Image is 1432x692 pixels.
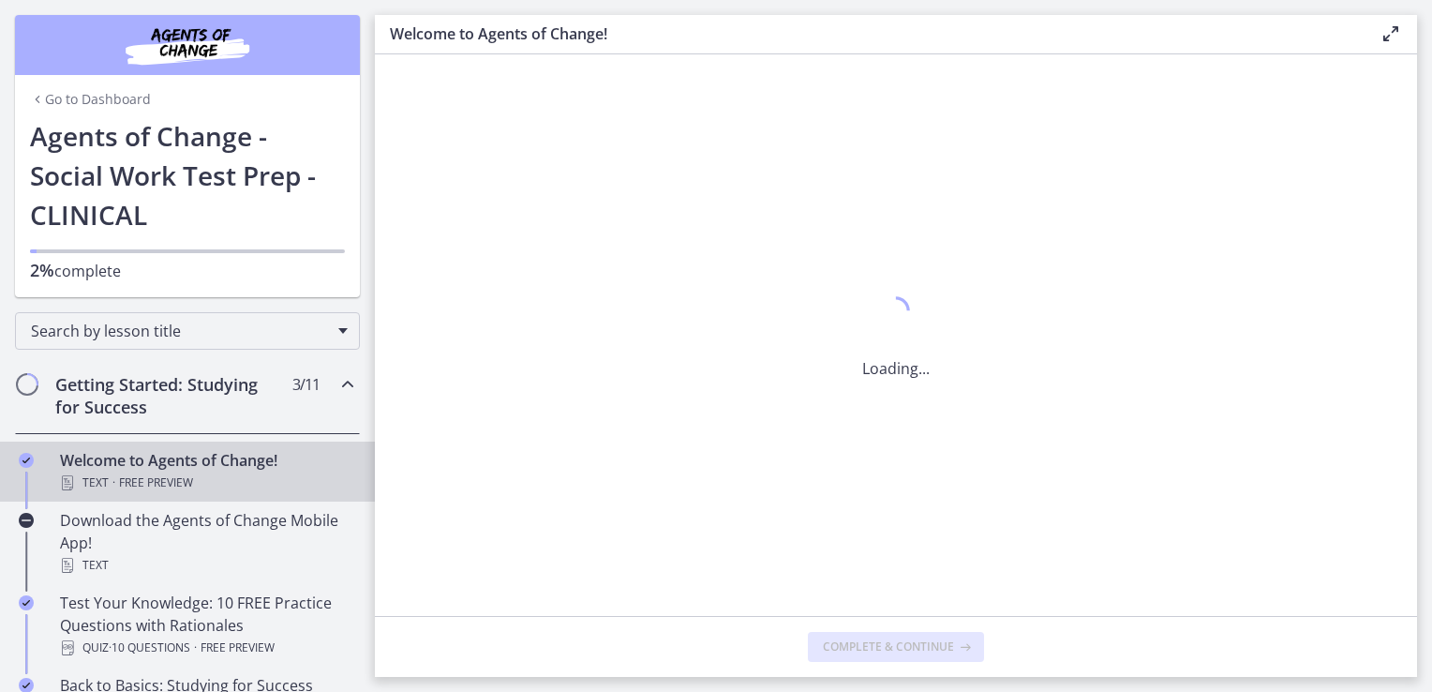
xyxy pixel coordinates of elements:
[862,292,930,335] div: 1
[823,639,954,654] span: Complete & continue
[55,373,284,418] h2: Getting Started: Studying for Success
[808,632,984,662] button: Complete & continue
[292,373,320,396] span: 3 / 11
[60,449,352,494] div: Welcome to Agents of Change!
[75,23,300,68] img: Agents of Change
[19,453,34,468] i: Completed
[201,637,275,659] span: Free preview
[31,321,329,341] span: Search by lesson title
[30,90,151,109] a: Go to Dashboard
[15,312,360,350] div: Search by lesson title
[30,259,345,282] p: complete
[60,472,352,494] div: Text
[60,637,352,659] div: Quiz
[19,595,34,610] i: Completed
[862,357,930,380] p: Loading...
[390,23,1350,45] h3: Welcome to Agents of Change!
[60,509,352,577] div: Download the Agents of Change Mobile App!
[60,592,352,659] div: Test Your Knowledge: 10 FREE Practice Questions with Rationales
[119,472,193,494] span: Free preview
[109,637,190,659] span: · 10 Questions
[30,259,54,281] span: 2%
[30,116,345,234] h1: Agents of Change - Social Work Test Prep - CLINICAL
[112,472,115,494] span: ·
[60,554,352,577] div: Text
[194,637,197,659] span: ·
